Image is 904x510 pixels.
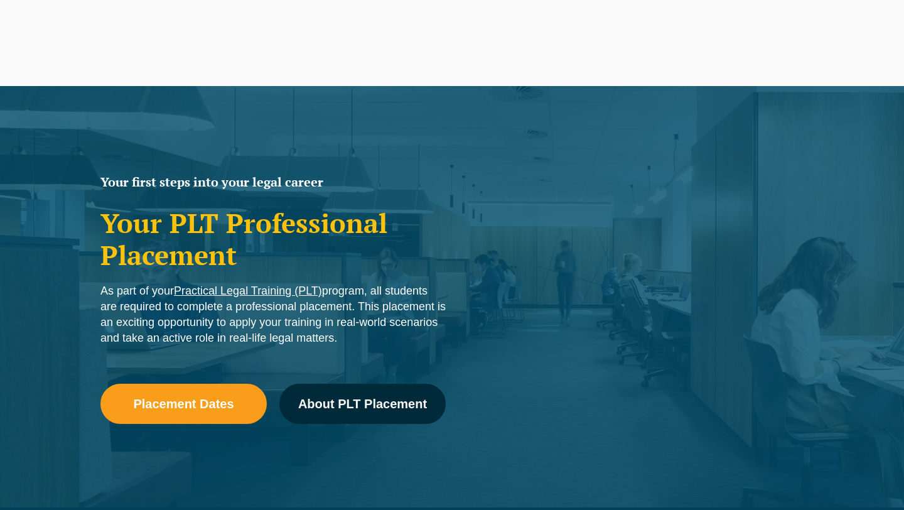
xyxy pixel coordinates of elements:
[100,207,446,271] h1: Your PLT Professional Placement
[100,384,267,424] a: Placement Dates
[100,285,446,344] span: As part of your program, all students are required to complete a professional placement. This pla...
[298,398,427,410] span: About PLT Placement
[100,176,446,188] h2: Your first steps into your legal career
[279,384,446,424] a: About PLT Placement
[133,398,234,410] span: Placement Dates
[174,285,322,297] a: Practical Legal Training (PLT)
